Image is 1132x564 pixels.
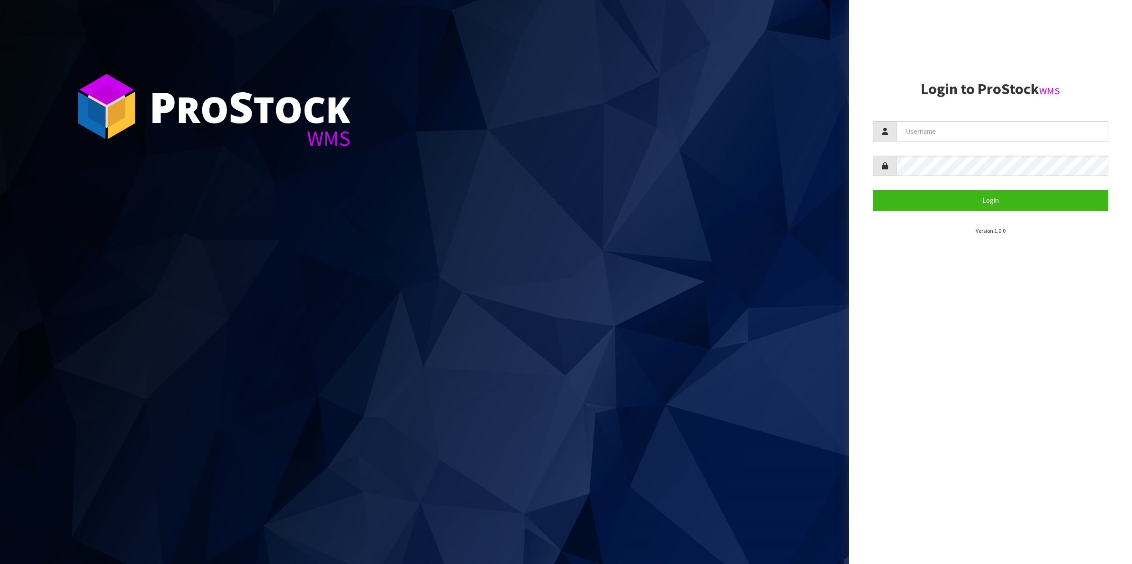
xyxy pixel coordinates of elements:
h2: Login to ProStock [873,81,1109,97]
span: P [149,78,176,135]
input: Username [897,121,1109,141]
div: WMS [149,128,350,149]
button: Login [873,190,1109,211]
img: ProStock Cube [71,71,142,142]
div: ro tock [149,85,350,128]
span: S [229,78,253,135]
small: Version 1.0.0 [976,227,1006,234]
small: WMS [1039,85,1060,97]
